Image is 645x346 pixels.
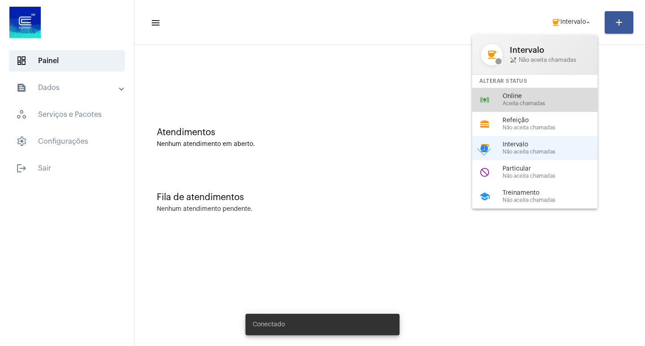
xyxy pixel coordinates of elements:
mat-icon: coffee [481,44,503,65]
mat-icon: school [479,191,490,202]
span: Refeição [503,117,605,124]
mat-icon: check_circle [477,142,491,156]
span: Não aceita chamadas [503,197,605,203]
div: Alterar Status [472,75,598,88]
span: Não aceita chamadas [510,56,589,64]
span: Não aceita chamadas [503,173,605,179]
span: Intervalo [510,46,589,55]
span: Intervalo [503,141,605,148]
span: Online [503,93,605,100]
span: Particular [503,166,605,172]
mat-icon: online_prediction [479,94,490,105]
span: Não aceita chamadas [503,149,605,155]
mat-icon: coffee [479,143,490,154]
span: Treinamento [503,190,605,196]
mat-icon: do_not_disturb [479,167,490,178]
span: Aceita chamadas [503,101,605,107]
span: Não aceita chamadas [503,125,605,131]
mat-icon: phone_disabled [510,56,517,64]
mat-icon: lunch_dining [479,119,490,129]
